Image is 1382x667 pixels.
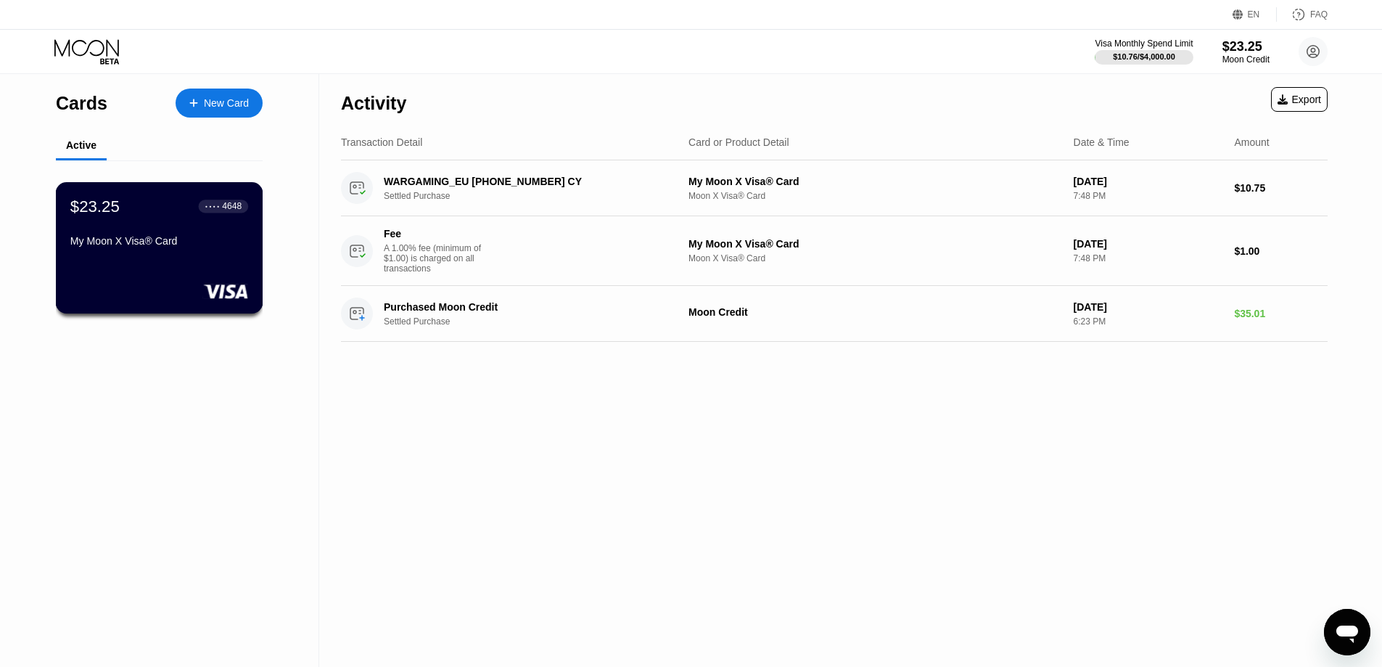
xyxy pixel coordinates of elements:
div: $23.25Moon Credit [1222,39,1270,65]
div: Visa Monthly Spend Limit$10.76/$4,000.00 [1095,38,1193,65]
div: $35.01 [1234,308,1328,319]
div: [DATE] [1074,176,1223,187]
div: Export [1271,87,1328,112]
div: Moon X Visa® Card [688,191,1062,201]
div: 7:48 PM [1074,191,1223,201]
div: [DATE] [1074,238,1223,250]
div: Cards [56,93,107,114]
div: 6:23 PM [1074,316,1223,327]
div: Visa Monthly Spend Limit [1095,38,1193,49]
div: Moon X Visa® Card [688,253,1062,263]
div: 4648 [222,201,242,211]
div: Fee [384,228,485,240]
div: WARGAMING_EU [PHONE_NUMBER] CY [384,176,665,187]
div: FAQ [1277,7,1328,22]
div: A 1.00% fee (minimum of $1.00) is charged on all transactions [384,243,493,274]
div: Amount [1234,136,1269,148]
div: Active [66,139,96,151]
div: 7:48 PM [1074,253,1223,263]
div: My Moon X Visa® Card [70,235,248,247]
div: FAQ [1310,9,1328,20]
div: Card or Product Detail [688,136,789,148]
div: Moon Credit [688,306,1062,318]
div: Transaction Detail [341,136,422,148]
div: EN [1248,9,1260,20]
div: $1.00 [1234,245,1328,257]
div: Moon Credit [1222,54,1270,65]
div: Settled Purchase [384,191,686,201]
div: Purchased Moon CreditSettled PurchaseMoon Credit[DATE]6:23 PM$35.01 [341,286,1328,342]
div: Date & Time [1074,136,1130,148]
div: Export [1278,94,1321,105]
div: ● ● ● ● [205,204,220,208]
div: $23.25● ● ● ●4648My Moon X Visa® Card [57,183,262,313]
div: WARGAMING_EU [PHONE_NUMBER] CYSettled PurchaseMy Moon X Visa® CardMoon X Visa® Card[DATE]7:48 PM$... [341,160,1328,216]
div: $10.75 [1234,182,1328,194]
div: EN [1233,7,1277,22]
div: Purchased Moon Credit [384,301,665,313]
div: My Moon X Visa® Card [688,176,1062,187]
div: Activity [341,93,406,114]
div: My Moon X Visa® Card [688,238,1062,250]
div: New Card [204,97,249,110]
div: [DATE] [1074,301,1223,313]
div: $23.25 [1222,39,1270,54]
div: FeeA 1.00% fee (minimum of $1.00) is charged on all transactionsMy Moon X Visa® CardMoon X Visa® ... [341,216,1328,286]
div: New Card [176,89,263,118]
div: Settled Purchase [384,316,686,327]
div: $23.25 [70,197,120,216]
iframe: Button to launch messaging window [1324,609,1370,655]
div: $10.76 / $4,000.00 [1113,52,1175,61]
